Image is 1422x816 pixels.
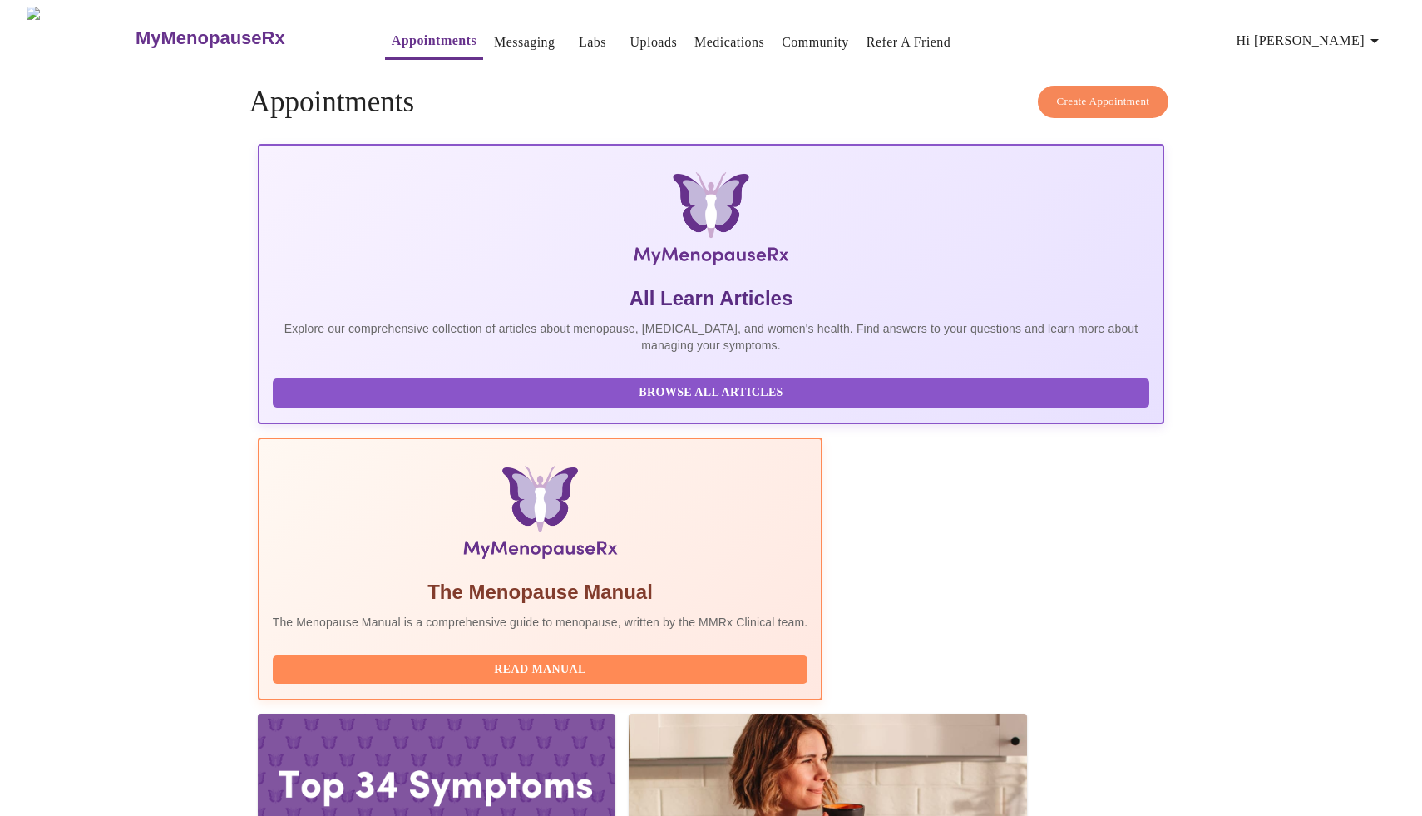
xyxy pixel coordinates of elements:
[273,285,1150,312] h5: All Learn Articles
[358,466,723,566] img: Menopause Manual
[136,27,285,49] h3: MyMenopauseRx
[694,31,764,54] a: Medications
[273,384,1154,398] a: Browse All Articles
[133,9,351,67] a: MyMenopauseRx
[392,29,476,52] a: Appointments
[624,26,684,59] button: Uploads
[273,661,812,675] a: Read Manual
[273,378,1150,408] button: Browse All Articles
[860,26,958,59] button: Refer a Friend
[566,26,620,59] button: Labs
[273,579,808,606] h5: The Menopause Manual
[579,31,606,54] a: Labs
[775,26,856,59] button: Community
[273,320,1150,354] p: Explore our comprehensive collection of articles about menopause, [MEDICAL_DATA], and women's hea...
[385,24,483,60] button: Appointments
[1057,92,1150,111] span: Create Appointment
[487,26,561,59] button: Messaging
[27,7,133,69] img: MyMenopauseRx Logo
[273,614,808,631] p: The Menopause Manual is a comprehensive guide to menopause, written by the MMRx Clinical team.
[1038,86,1169,118] button: Create Appointment
[289,383,1133,403] span: Browse All Articles
[630,31,678,54] a: Uploads
[289,660,792,680] span: Read Manual
[408,172,1013,272] img: MyMenopauseRx Logo
[249,86,1173,119] h4: Appointments
[273,655,808,685] button: Read Manual
[688,26,771,59] button: Medications
[1237,29,1385,52] span: Hi [PERSON_NAME]
[867,31,951,54] a: Refer a Friend
[494,31,555,54] a: Messaging
[782,31,849,54] a: Community
[1230,24,1391,57] button: Hi [PERSON_NAME]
